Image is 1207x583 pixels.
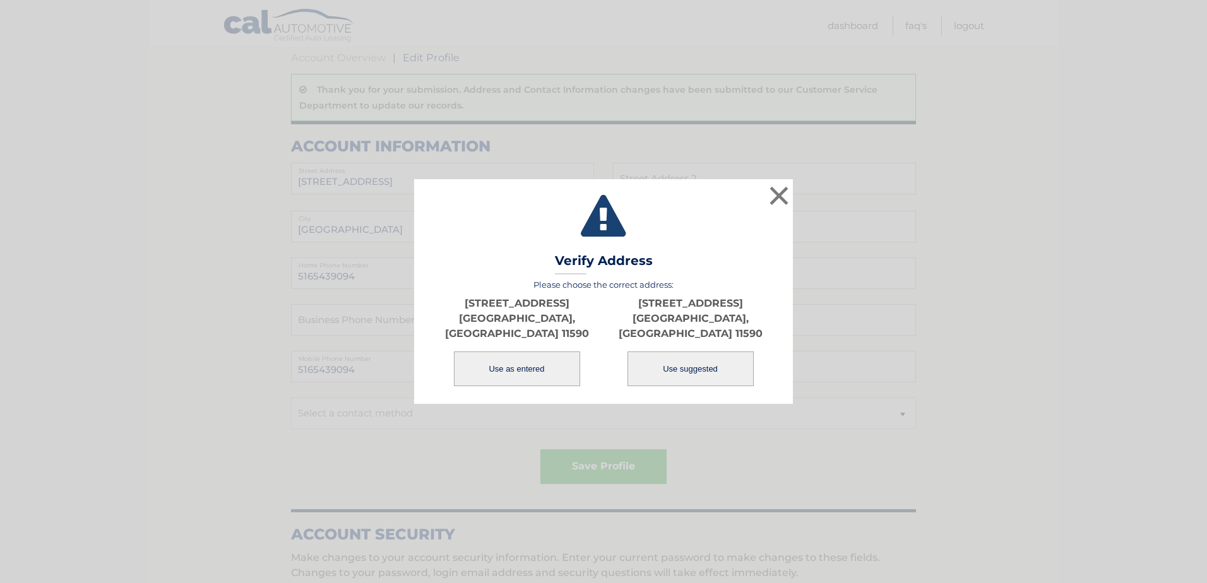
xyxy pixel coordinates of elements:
[555,253,653,275] h3: Verify Address
[603,296,777,341] p: [STREET_ADDRESS] [GEOGRAPHIC_DATA], [GEOGRAPHIC_DATA] 11590
[454,351,580,386] button: Use as entered
[430,296,603,341] p: [STREET_ADDRESS] [GEOGRAPHIC_DATA], [GEOGRAPHIC_DATA] 11590
[766,183,792,208] button: ×
[430,280,777,387] div: Please choose the correct address:
[627,351,754,386] button: Use suggested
